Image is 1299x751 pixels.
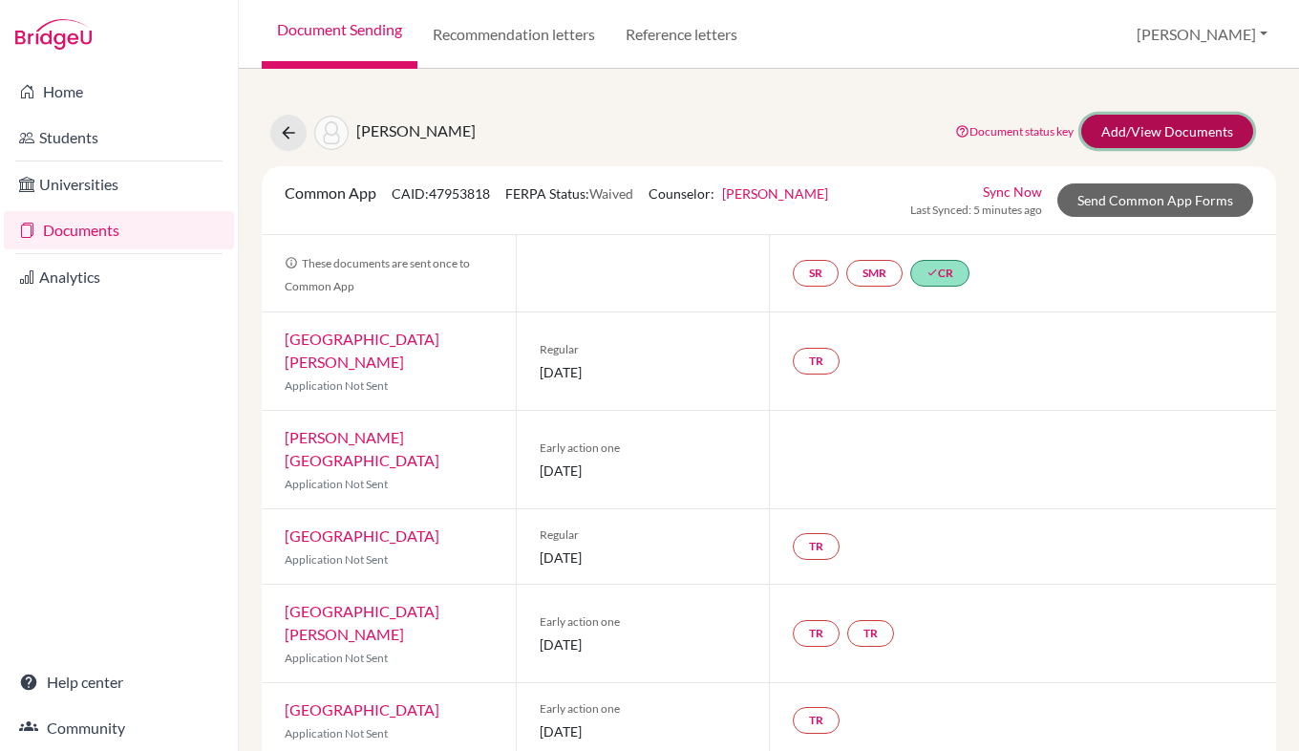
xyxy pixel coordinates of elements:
[793,348,840,375] a: TR
[910,202,1042,219] span: Last Synced: 5 minutes ago
[540,440,747,457] span: Early action one
[285,526,439,545] a: [GEOGRAPHIC_DATA]
[540,721,747,741] span: [DATE]
[910,260,969,287] a: doneCR
[793,707,840,734] a: TR
[4,709,234,747] a: Community
[1081,115,1253,148] a: Add/View Documents
[846,260,903,287] a: SMR
[540,362,747,382] span: [DATE]
[847,620,894,647] a: TR
[285,552,388,567] span: Application Not Sent
[4,118,234,157] a: Students
[722,185,828,202] a: [PERSON_NAME]
[285,651,388,665] span: Application Not Sent
[540,526,747,544] span: Regular
[285,726,388,740] span: Application Not Sent
[793,533,840,560] a: TR
[540,341,747,358] span: Regular
[285,700,439,719] a: [GEOGRAPHIC_DATA]
[1128,16,1276,53] button: [PERSON_NAME]
[589,185,633,202] span: Waived
[540,461,747,481] span: [DATE]
[793,620,840,647] a: TR
[356,121,476,139] span: [PERSON_NAME]
[4,663,234,701] a: Help center
[793,260,839,287] a: SR
[4,211,234,249] a: Documents
[4,165,234,204] a: Universities
[649,185,828,202] span: Counselor:
[4,258,234,296] a: Analytics
[285,330,439,371] a: [GEOGRAPHIC_DATA][PERSON_NAME]
[540,613,747,631] span: Early action one
[540,700,747,718] span: Early action one
[285,378,388,393] span: Application Not Sent
[983,182,1042,202] a: Sync Now
[392,185,490,202] span: CAID: 47953818
[285,428,439,469] a: [PERSON_NAME][GEOGRAPHIC_DATA]
[505,185,633,202] span: FERPA Status:
[15,19,92,50] img: Bridge-U
[926,267,938,278] i: done
[285,183,376,202] span: Common App
[285,256,470,293] span: These documents are sent once to Common App
[540,547,747,568] span: [DATE]
[540,634,747,654] span: [DATE]
[1057,183,1253,217] a: Send Common App Forms
[955,124,1074,139] a: Document status key
[285,602,439,643] a: [GEOGRAPHIC_DATA][PERSON_NAME]
[285,477,388,491] span: Application Not Sent
[4,73,234,111] a: Home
